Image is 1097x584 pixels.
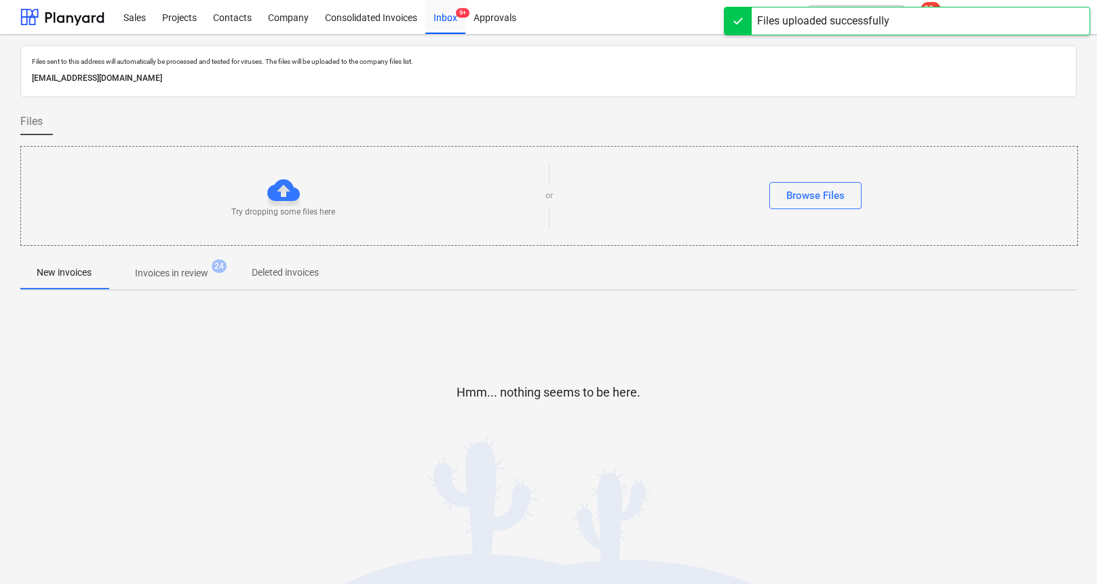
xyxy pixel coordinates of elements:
p: Files sent to this address will automatically be processed and tested for viruses. The files will... [32,57,1065,66]
span: Files [20,113,43,130]
span: 9+ [456,8,469,18]
div: Files uploaded successfully [757,13,889,29]
div: Browse Files [786,187,845,204]
p: [EMAIL_ADDRESS][DOMAIN_NAME] [32,71,1065,86]
p: or [545,190,553,202]
iframe: Chat Widget [1029,519,1097,584]
p: New invoices [37,266,92,280]
p: Try dropping some files here [231,206,335,218]
p: Deleted invoices [252,266,319,280]
button: Browse Files [769,182,862,209]
div: Try dropping some files hereorBrowse Files [20,146,1078,246]
p: Hmm... nothing seems to be here. [457,384,640,401]
span: 24 [212,259,227,273]
p: Invoices in review [135,266,208,280]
